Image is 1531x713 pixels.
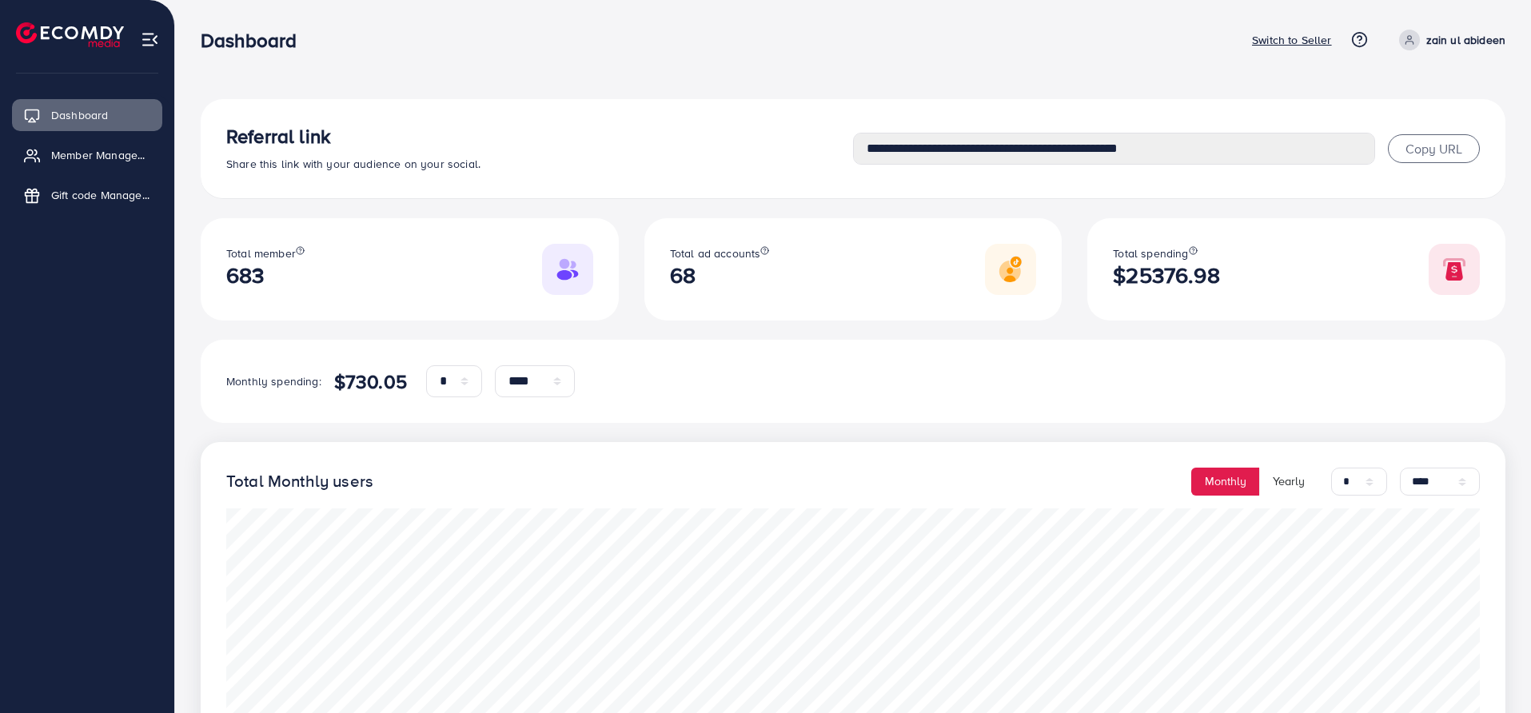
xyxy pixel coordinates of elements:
[1191,468,1260,496] button: Monthly
[1113,245,1188,261] span: Total spending
[141,30,159,49] img: menu
[1393,30,1505,50] a: zain ul abideen
[226,472,373,492] h4: Total Monthly users
[12,179,162,211] a: Gift code Management
[1113,262,1219,289] h2: $25376.98
[985,244,1036,295] img: Responsive image
[1259,468,1318,496] button: Yearly
[1429,244,1480,295] img: Responsive image
[1405,140,1462,157] span: Copy URL
[51,187,150,203] span: Gift code Management
[542,244,593,295] img: Responsive image
[1426,30,1505,50] p: zain ul abideen
[51,107,108,123] span: Dashboard
[226,262,305,289] h2: 683
[12,139,162,171] a: Member Management
[1388,134,1480,163] button: Copy URL
[226,156,480,172] span: Share this link with your audience on your social.
[1463,641,1519,701] iframe: Chat
[1252,30,1332,50] p: Switch to Seller
[226,125,853,148] h3: Referral link
[51,147,150,163] span: Member Management
[226,372,321,391] p: Monthly spending:
[670,245,761,261] span: Total ad accounts
[12,99,162,131] a: Dashboard
[201,29,309,52] h3: Dashboard
[670,262,770,289] h2: 68
[226,245,296,261] span: Total member
[334,370,407,393] h4: $730.05
[16,22,124,47] img: logo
